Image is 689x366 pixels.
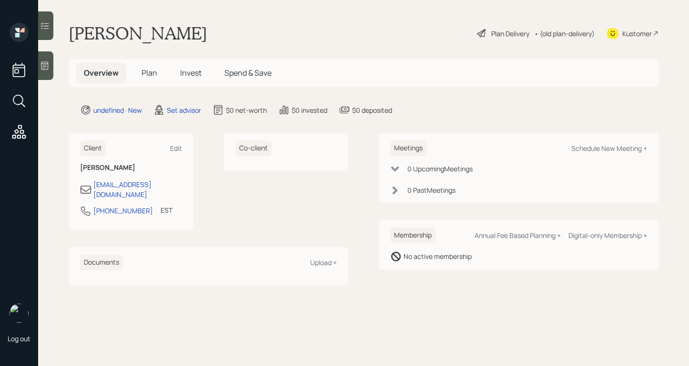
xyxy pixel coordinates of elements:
span: Spend & Save [224,68,272,78]
div: No active membership [404,251,472,261]
div: • (old plan-delivery) [534,29,595,39]
div: Upload + [310,258,337,267]
h6: Meetings [390,140,426,156]
h6: Membership [390,228,436,243]
div: Set advisor [167,105,201,115]
div: EST [161,205,172,215]
div: Plan Delivery [491,29,529,39]
div: Annual Fee Based Planning + [475,231,561,240]
div: 0 Upcoming Meeting s [407,164,473,174]
div: 0 Past Meeting s [407,185,456,195]
div: $0 deposited [352,105,392,115]
div: [PHONE_NUMBER] [93,206,153,216]
span: Invest [180,68,202,78]
div: $0 invested [292,105,327,115]
span: Overview [84,68,119,78]
h6: Client [80,140,106,156]
h6: [PERSON_NAME] [80,164,182,172]
div: Log out [8,334,30,343]
h1: [PERSON_NAME] [69,23,207,44]
div: Kustomer [622,29,652,39]
span: Plan [142,68,157,78]
img: retirable_logo.png [10,304,29,323]
div: Digital-only Membership + [568,231,647,240]
div: $0 net-worth [226,105,267,115]
div: [EMAIL_ADDRESS][DOMAIN_NAME] [93,179,182,199]
h6: Documents [80,255,123,270]
div: undefined · New [93,105,142,115]
div: Schedule New Meeting + [571,144,647,153]
h6: Co-client [235,140,272,156]
div: Edit [170,144,182,153]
